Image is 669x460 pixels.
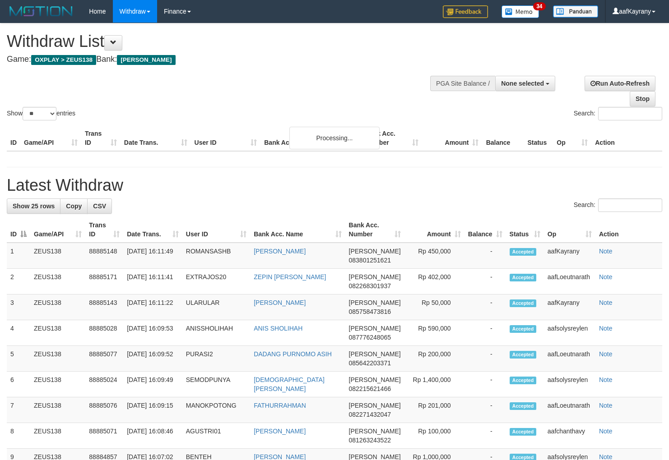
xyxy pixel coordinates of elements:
td: - [465,346,506,372]
span: [PERSON_NAME] [349,325,401,332]
a: [DEMOGRAPHIC_DATA][PERSON_NAME] [254,376,325,392]
td: aafKayrany [544,243,595,269]
td: - [465,397,506,423]
td: Rp 1,400,000 [404,372,465,397]
th: Date Trans.: activate to sort column ascending [123,217,182,243]
th: Op: activate to sort column ascending [544,217,595,243]
h1: Latest Withdraw [7,176,662,194]
td: aafKayrany [544,294,595,320]
th: Game/API [20,125,81,151]
td: 5 [7,346,30,372]
span: None selected [501,80,544,87]
td: aafsolysreylen [544,320,595,346]
td: EXTRAJOS20 [182,269,250,294]
td: - [465,320,506,346]
td: - [465,269,506,294]
td: 88885076 [85,397,123,423]
span: [PERSON_NAME] [349,428,401,435]
td: [DATE] 16:09:15 [123,397,182,423]
td: aafLoeutnarath [544,269,595,294]
span: Copy 082268301937 to clipboard [349,282,391,290]
span: Copy [66,202,82,210]
td: [DATE] 16:11:49 [123,243,182,269]
td: ZEUS138 [30,346,85,372]
img: MOTION_logo.png [7,5,75,18]
input: Search: [598,107,662,120]
a: ZEPIN [PERSON_NAME] [254,273,326,281]
a: Note [599,376,613,383]
td: 88885028 [85,320,123,346]
td: 8 [7,423,30,449]
td: [DATE] 16:11:41 [123,269,182,294]
a: [PERSON_NAME] [254,248,306,255]
div: PGA Site Balance / [430,76,495,91]
td: - [465,294,506,320]
a: DADANG PURNOMO ASIH [254,350,332,358]
span: Copy 085642203371 to clipboard [349,359,391,367]
span: [PERSON_NAME] [349,299,401,306]
td: ZEUS138 [30,269,85,294]
th: Trans ID: activate to sort column ascending [85,217,123,243]
a: ANIS SHOLIHAH [254,325,302,332]
a: [PERSON_NAME] [254,299,306,306]
a: Note [599,248,613,255]
td: SEMODPUNYA [182,372,250,397]
span: OXPLAY > ZEUS138 [31,55,96,65]
select: Showentries [23,107,56,120]
th: Bank Acc. Name [260,125,361,151]
th: Bank Acc. Number [362,125,422,151]
td: ULARULAR [182,294,250,320]
td: 88885077 [85,346,123,372]
td: Rp 402,000 [404,269,465,294]
td: ZEUS138 [30,294,85,320]
td: - [465,423,506,449]
a: CSV [87,198,112,214]
td: 88885171 [85,269,123,294]
span: Copy 085758473816 to clipboard [349,308,391,315]
th: Status: activate to sort column ascending [506,217,544,243]
span: Accepted [510,248,537,256]
th: Op [553,125,591,151]
td: aafchanthavy [544,423,595,449]
td: AGUSTRI01 [182,423,250,449]
img: Button%20Memo.svg [502,5,539,18]
td: - [465,243,506,269]
a: Show 25 rows [7,198,60,214]
th: Balance: activate to sort column ascending [465,217,506,243]
th: Action [595,217,662,243]
td: Rp 200,000 [404,346,465,372]
a: Note [599,299,613,306]
td: Rp 50,000 [404,294,465,320]
th: Bank Acc. Number: activate to sort column ascending [345,217,404,243]
td: 6 [7,372,30,397]
span: [PERSON_NAME] [349,402,401,409]
td: aafLoeutnarath [544,397,595,423]
th: Game/API: activate to sort column ascending [30,217,85,243]
td: Rp 590,000 [404,320,465,346]
h4: Game: Bank: [7,55,437,64]
span: Accepted [510,402,537,410]
td: ROMANSASHB [182,243,250,269]
th: ID [7,125,20,151]
td: [DATE] 16:09:53 [123,320,182,346]
span: Accepted [510,325,537,333]
label: Show entries [7,107,75,120]
a: Note [599,350,613,358]
img: Feedback.jpg [443,5,488,18]
span: Copy 083801251621 to clipboard [349,257,391,264]
td: aafLoeutnarath [544,346,595,372]
td: Rp 450,000 [404,243,465,269]
span: Accepted [510,274,537,281]
span: Copy 082215621466 to clipboard [349,385,391,392]
span: Show 25 rows [13,202,55,210]
span: [PERSON_NAME] [349,273,401,281]
a: Note [599,402,613,409]
input: Search: [598,198,662,212]
td: [DATE] 16:09:52 [123,346,182,372]
th: User ID: activate to sort column ascending [182,217,250,243]
td: ZEUS138 [30,397,85,423]
a: Run Auto-Refresh [585,76,655,91]
td: ZEUS138 [30,372,85,397]
img: panduan.png [553,5,598,18]
td: 7 [7,397,30,423]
